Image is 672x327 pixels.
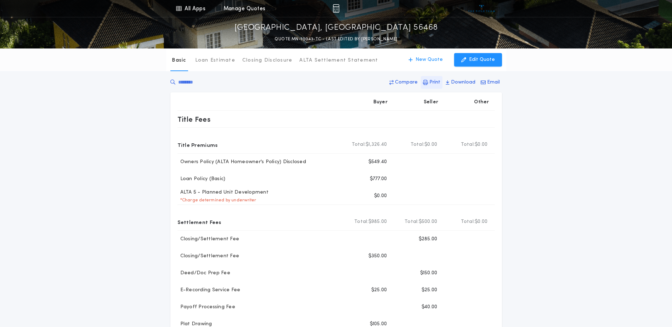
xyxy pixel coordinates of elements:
[275,36,397,43] p: QUOTE MN-10043-TC - LAST EDITED BY [PERSON_NAME]
[172,57,186,64] p: Basic
[370,176,387,183] p: $777.00
[368,253,387,260] p: $350.00
[416,56,443,63] p: New Quote
[422,287,437,294] p: $25.00
[352,141,366,148] b: Total:
[419,218,437,225] span: $500.00
[487,79,500,86] p: Email
[444,76,478,89] button: Download
[371,287,387,294] p: $25.00
[177,114,211,125] p: Title Fees
[195,57,235,64] p: Loan Estimate
[177,253,239,260] p: Closing/Settlement Fee
[424,99,439,106] p: Seller
[242,57,293,64] p: Closing Disclosure
[461,141,475,148] b: Total:
[368,159,387,166] p: $549.40
[177,304,235,311] p: Payoff Processing Fee
[299,57,378,64] p: ALTA Settlement Statement
[468,5,495,12] img: vs-icon
[475,141,487,148] span: $0.00
[177,216,221,228] p: Settlement Fees
[368,218,387,225] span: $985.00
[366,141,387,148] span: $1,326.40
[177,270,230,277] p: Deed/Doc Prep Fee
[235,22,438,34] p: [GEOGRAPHIC_DATA], [GEOGRAPHIC_DATA] 56468
[454,53,502,67] button: Edit Quote
[333,4,339,13] img: img
[421,76,442,89] button: Print
[177,236,239,243] p: Closing/Settlement Fee
[354,218,368,225] b: Total:
[469,56,495,63] p: Edit Quote
[405,218,419,225] b: Total:
[395,79,418,86] p: Compare
[374,193,387,200] p: $0.00
[451,79,475,86] p: Download
[429,79,440,86] p: Print
[401,53,450,67] button: New Quote
[461,218,475,225] b: Total:
[422,304,437,311] p: $40.00
[177,159,306,166] p: Owners Policy (ALTA Homeowner's Policy) Disclosed
[479,76,502,89] button: Email
[177,189,269,196] p: ALTA 5 - Planned Unit Development
[177,139,218,150] p: Title Premiums
[177,176,226,183] p: Loan Policy (Basic)
[475,218,487,225] span: $0.00
[474,99,489,106] p: Other
[177,287,241,294] p: E-Recording Service Fee
[419,236,437,243] p: $285.00
[177,197,256,203] p: * Charge determined by underwriter
[373,99,388,106] p: Buyer
[387,76,420,89] button: Compare
[420,270,437,277] p: $150.00
[424,141,437,148] span: $0.00
[411,141,425,148] b: Total:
